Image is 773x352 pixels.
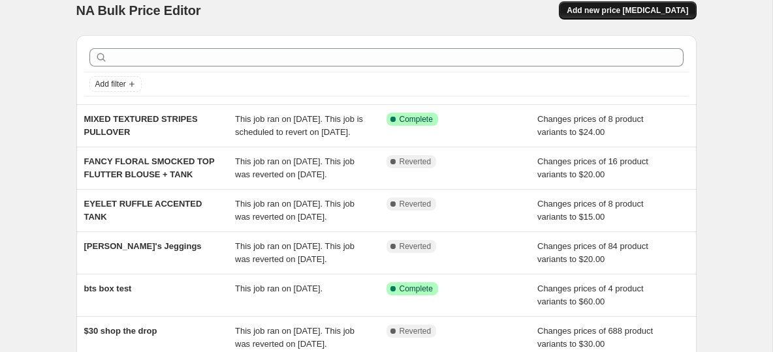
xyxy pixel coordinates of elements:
span: This job ran on [DATE]. [235,284,323,293]
span: $30 shop the drop [84,326,157,336]
span: Changes prices of 688 product variants to $30.00 [537,326,653,349]
span: MIXED TEXTURED STRIPES PULLOVER [84,114,198,137]
span: This job ran on [DATE]. This job was reverted on [DATE]. [235,241,355,264]
span: This job ran on [DATE]. This job was reverted on [DATE]. [235,326,355,349]
span: bts box test [84,284,132,293]
span: Add filter [95,79,126,89]
span: Reverted [400,156,432,167]
span: Reverted [400,199,432,209]
span: EYELET RUFFLE ACCENTED TANK [84,199,202,222]
span: Reverted [400,326,432,336]
span: Changes prices of 16 product variants to $20.00 [537,156,648,179]
button: Add filter [89,76,142,92]
span: Complete [400,284,433,294]
span: FANCY FLORAL SMOCKED TOP FLUTTER BLOUSE + TANK [84,156,215,179]
span: This job ran on [DATE]. This job was reverted on [DATE]. [235,156,355,179]
span: NA Bulk Price Editor [76,3,201,18]
button: Add new price [MEDICAL_DATA] [559,1,696,20]
span: Add new price [MEDICAL_DATA] [567,5,688,16]
span: Reverted [400,241,432,252]
span: Changes prices of 84 product variants to $20.00 [537,241,648,264]
span: This job ran on [DATE]. This job is scheduled to revert on [DATE]. [235,114,363,137]
span: Changes prices of 4 product variants to $60.00 [537,284,644,306]
span: [PERSON_NAME]'s Jeggings [84,241,202,251]
span: This job ran on [DATE]. This job was reverted on [DATE]. [235,199,355,222]
span: Changes prices of 8 product variants to $24.00 [537,114,644,137]
span: Changes prices of 8 product variants to $15.00 [537,199,644,222]
span: Complete [400,114,433,125]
